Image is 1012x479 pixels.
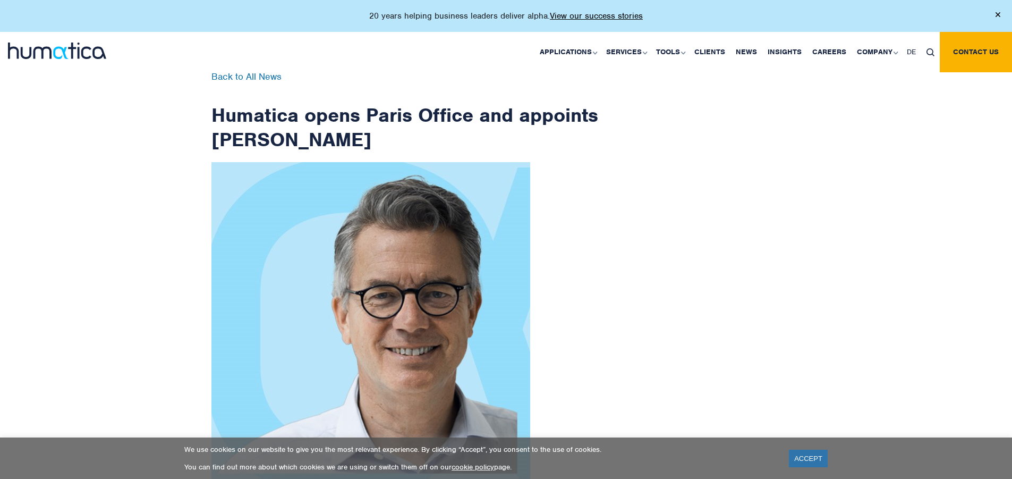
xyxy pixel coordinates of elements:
a: Tools [651,32,689,72]
h1: Humatica opens Paris Office and appoints [PERSON_NAME] [211,72,599,152]
a: DE [902,32,921,72]
span: DE [907,47,916,56]
a: Back to All News [211,71,282,82]
img: search_icon [926,48,934,56]
a: ACCEPT [789,450,828,467]
a: View our success stories [550,11,643,21]
a: Clients [689,32,730,72]
a: Insights [762,32,807,72]
a: Careers [807,32,852,72]
a: News [730,32,762,72]
a: Company [852,32,902,72]
img: logo [8,43,106,59]
a: Contact us [940,32,1012,72]
a: cookie policy [452,463,494,472]
a: Applications [534,32,601,72]
p: We use cookies on our website to give you the most relevant experience. By clicking “Accept”, you... [184,445,776,454]
p: 20 years helping business leaders deliver alpha. [369,11,643,21]
p: You can find out more about which cookies we are using or switch them off on our page. [184,463,776,472]
a: Services [601,32,651,72]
